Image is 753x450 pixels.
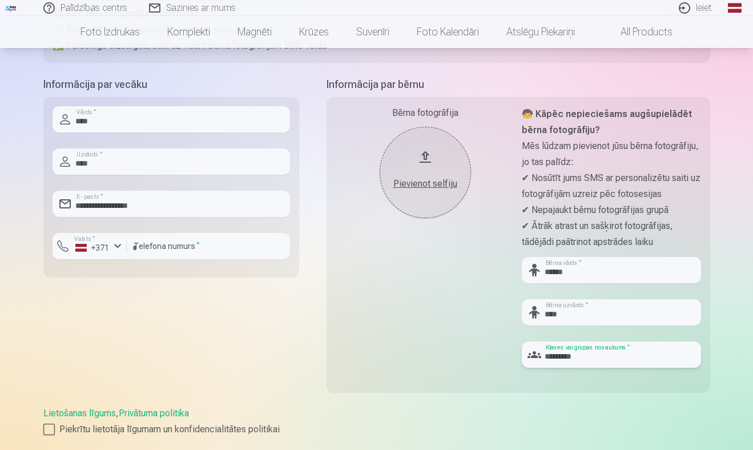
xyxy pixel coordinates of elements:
[5,5,17,11] img: /fa1
[285,16,343,48] a: Krūzes
[154,16,224,48] a: Komplekti
[391,177,460,191] div: Pievienot selfiju
[53,233,127,259] button: Valsts*+371
[43,423,710,436] label: Piekrītu lietotāja līgumam un konfidencialitātes politikai
[343,16,403,48] a: Suvenīri
[380,127,471,218] button: Pievienot selfiju
[119,408,189,419] a: Privātuma politika
[67,16,154,48] a: Foto izdrukas
[224,16,285,48] a: Magnēti
[493,16,589,48] a: Atslēgu piekariņi
[522,218,701,250] p: ✔ Ātrāk atrast un sašķirot fotogrāfijas, tādējādi paātrinot apstrādes laiku
[589,16,686,48] a: All products
[43,407,710,436] div: ,
[43,77,299,93] h5: Informācija par vecāku
[403,16,493,48] a: Foto kalendāri
[522,170,701,202] p: ✔ Nosūtīt jums SMS ar personalizētu saiti uz fotogrāfijām uzreiz pēc fotosesijas
[327,77,710,93] h5: Informācija par bērnu
[75,242,110,254] div: +371
[522,109,692,135] strong: 🧒 Kāpēc nepieciešams augšupielādēt bērna fotogrāfiju?
[522,202,701,218] p: ✔ Nepajaukt bērnu fotogrāfijas grupā
[336,106,515,120] div: Bērna fotogrāfija
[71,235,99,243] label: Valsts
[43,408,116,419] a: Lietošanas līgums
[522,138,701,170] p: Mēs lūdzam pievienot jūsu bērna fotogrāfiju, jo tas palīdz:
